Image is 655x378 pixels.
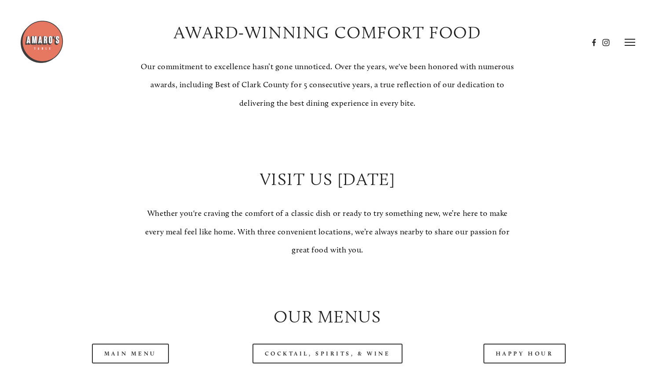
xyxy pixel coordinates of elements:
[20,20,64,64] img: Amaro's Table
[483,344,566,363] a: Happy Hour
[252,344,403,363] a: Cocktail, Spirits, & Wine
[39,304,615,329] h2: Our Menus
[138,204,517,259] p: Whether you're craving the comfort of a classic dish or ready to try something new, we’re here to...
[138,58,517,112] p: Our commitment to excellence hasn’t gone unnoticed. Over the years, we've been honored with numer...
[92,344,169,363] a: Main Menu
[138,167,517,191] h2: Visit Us [DATE]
